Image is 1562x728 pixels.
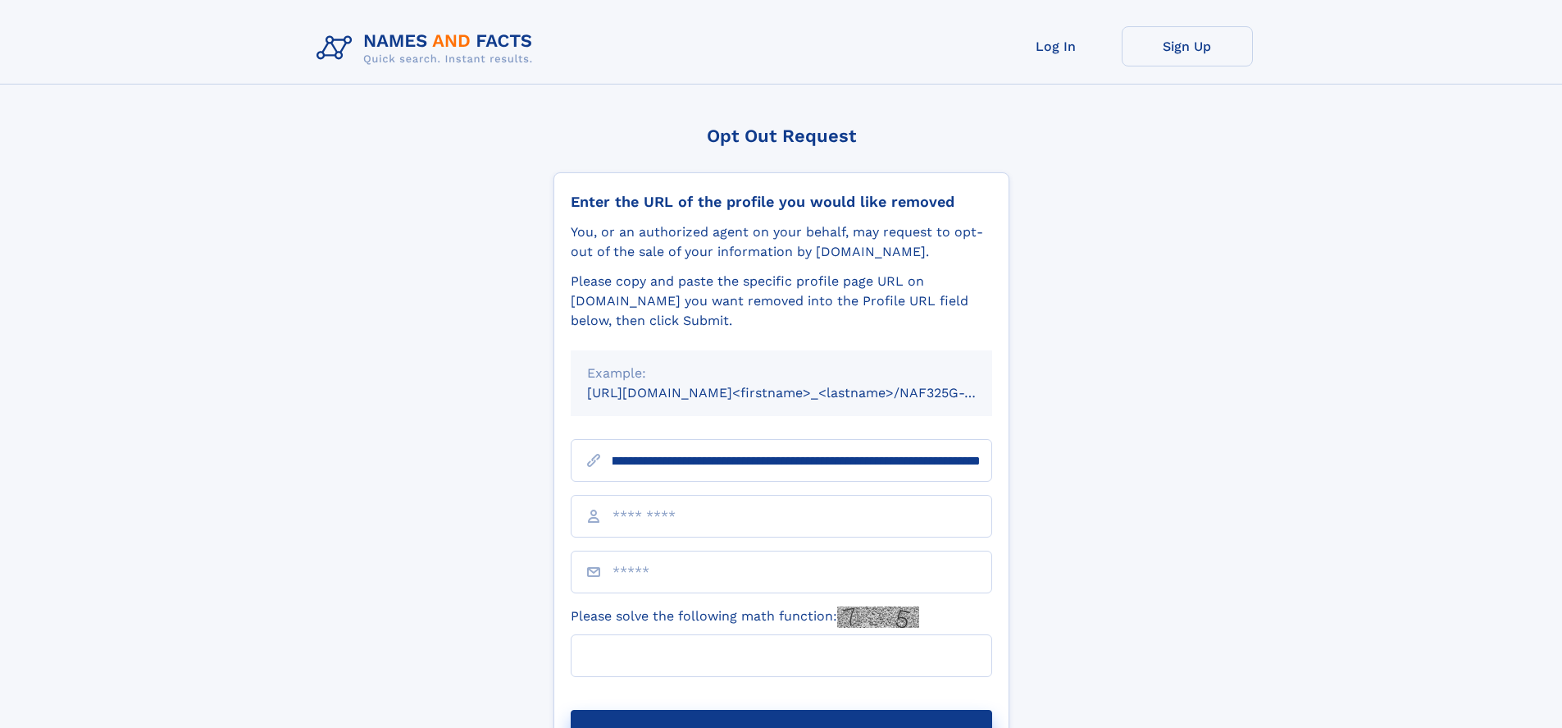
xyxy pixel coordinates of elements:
[587,385,1023,401] small: [URL][DOMAIN_NAME]<firstname>_<lastname>/NAF325G-xxxxxxxx
[571,272,992,331] div: Please copy and paste the specific profile page URL on [DOMAIN_NAME] you want removed into the Pr...
[990,26,1122,66] a: Log In
[587,364,976,383] div: Example:
[553,126,1009,146] div: Opt Out Request
[571,607,919,628] label: Please solve the following math function:
[310,26,546,71] img: Logo Names and Facts
[571,222,992,262] div: You, or an authorized agent on your behalf, may request to opt-out of the sale of your informatio...
[571,193,992,211] div: Enter the URL of the profile you would like removed
[1122,26,1253,66] a: Sign Up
